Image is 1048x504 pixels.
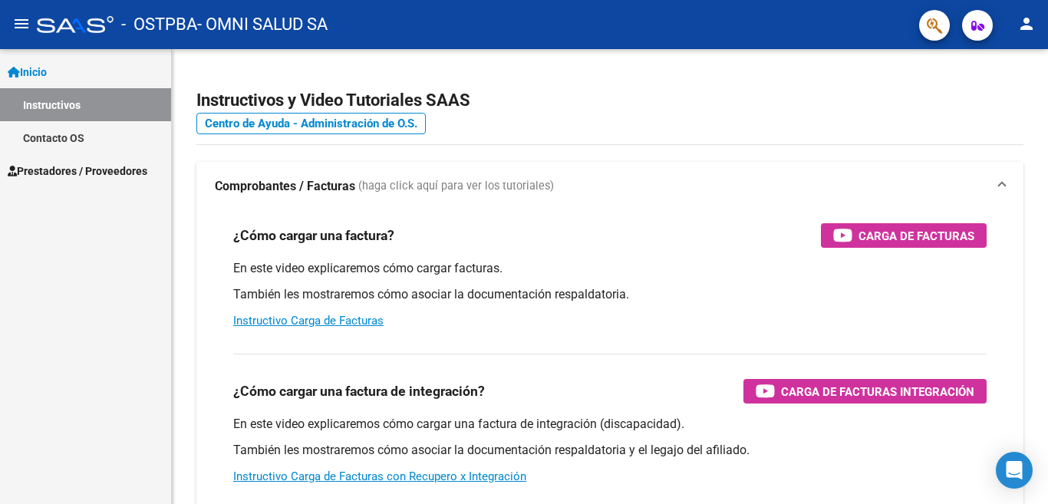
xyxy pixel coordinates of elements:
p: En este video explicaremos cómo cargar una factura de integración (discapacidad). [233,416,987,433]
div: Open Intercom Messenger [996,452,1033,489]
mat-icon: menu [12,15,31,33]
h2: Instructivos y Video Tutoriales SAAS [196,86,1023,115]
span: (haga click aquí para ver los tutoriales) [358,178,554,195]
button: Carga de Facturas [821,223,987,248]
mat-expansion-panel-header: Comprobantes / Facturas (haga click aquí para ver los tutoriales) [196,162,1023,211]
p: También les mostraremos cómo asociar la documentación respaldatoria y el legajo del afiliado. [233,442,987,459]
a: Centro de Ayuda - Administración de O.S. [196,113,426,134]
button: Carga de Facturas Integración [743,379,987,404]
mat-icon: person [1017,15,1036,33]
span: - OMNI SALUD SA [197,8,328,41]
h3: ¿Cómo cargar una factura de integración? [233,380,485,402]
p: En este video explicaremos cómo cargar facturas. [233,260,987,277]
h3: ¿Cómo cargar una factura? [233,225,394,246]
span: - OSTPBA [121,8,197,41]
strong: Comprobantes / Facturas [215,178,355,195]
a: Instructivo Carga de Facturas [233,314,384,328]
span: Carga de Facturas [859,226,974,245]
a: Instructivo Carga de Facturas con Recupero x Integración [233,469,526,483]
span: Prestadores / Proveedores [8,163,147,180]
span: Inicio [8,64,47,81]
p: También les mostraremos cómo asociar la documentación respaldatoria. [233,286,987,303]
span: Carga de Facturas Integración [781,382,974,401]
